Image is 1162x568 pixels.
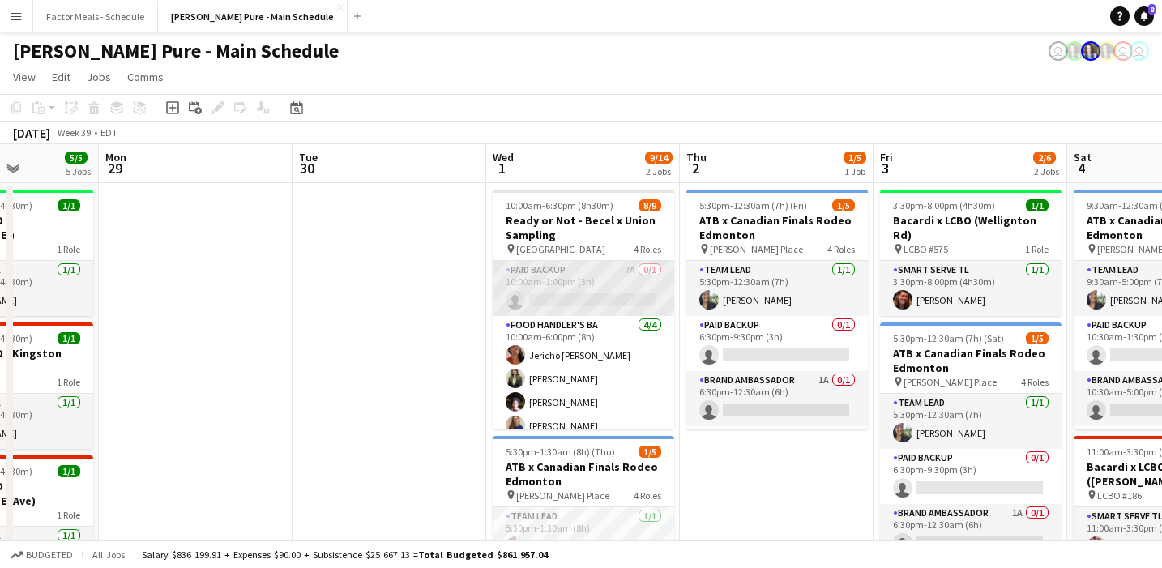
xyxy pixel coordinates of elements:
span: 8 [1148,4,1156,15]
span: [GEOGRAPHIC_DATA] [516,243,605,255]
span: [PERSON_NAME] Place [516,489,609,502]
span: 1/1 [58,465,80,477]
span: Edit [52,70,70,84]
app-job-card: 3:30pm-8:00pm (4h30m)1/1Bacardi x LCBO (Wellignton Rd) LCBO #5751 RoleSmart Serve TL1/13:30pm-8:0... [880,190,1062,316]
span: Comms [127,70,164,84]
app-user-avatar: Ashleigh Rains [1081,41,1100,61]
div: 1 Job [844,165,865,177]
span: All jobs [89,549,128,561]
span: 4 Roles [634,489,661,502]
h3: Ready or Not - Becel x Union Sampling [493,213,674,242]
app-card-role: Paid Backup0/16:30pm-9:30pm (3h) [686,316,868,371]
app-card-role: Smart Serve TL1/13:30pm-8:00pm (4h30m)[PERSON_NAME] [880,261,1062,316]
app-card-role: Brand Ambassador0/2 [686,426,868,505]
app-card-role: Team Lead1/15:30pm-1:30am (8h)[PERSON_NAME] [493,507,674,562]
span: Sat [1074,150,1092,164]
span: 1/1 [58,199,80,211]
span: 8/9 [639,199,661,211]
span: 1/5 [832,199,855,211]
span: [PERSON_NAME] Place [904,376,997,388]
span: 4 Roles [634,243,661,255]
span: 9/14 [645,152,673,164]
app-card-role: Paid Backup0/16:30pm-9:30pm (3h) [880,449,1062,504]
div: [DATE] [13,125,50,141]
div: Salary $836 199.91 + Expenses $90.00 + Subsistence $25 667.13 = [142,549,548,561]
span: LCBO #575 [904,243,948,255]
span: Mon [105,150,126,164]
span: 1 Role [57,243,80,255]
span: LCBO #186 [1097,489,1142,502]
button: Factor Meals - Schedule [33,1,158,32]
h3: ATB x Canadian Finals Rodeo Edmonton [686,213,868,242]
span: 3:30pm-8:00pm (4h30m) [893,199,995,211]
span: 1 Role [1025,243,1049,255]
app-card-role: Paid Backup7A0/110:00am-1:00pm (3h) [493,261,674,316]
app-user-avatar: Tifany Scifo [1130,41,1149,61]
span: Wed [493,150,514,164]
app-user-avatar: Leticia Fayzano [1049,41,1068,61]
a: Edit [45,66,77,88]
div: 2 Jobs [1034,165,1059,177]
span: 1/5 [1026,332,1049,344]
div: EDT [100,126,117,139]
span: 4 Roles [827,243,855,255]
app-card-role: Brand Ambassador1A0/16:30pm-12:30am (6h) [880,504,1062,559]
button: Budgeted [8,546,75,564]
span: 10:00am-6:30pm (8h30m) [506,199,613,211]
a: 8 [1134,6,1154,26]
app-user-avatar: Tifany Scifo [1113,41,1133,61]
span: 1/5 [639,446,661,458]
span: [PERSON_NAME] Place [710,243,803,255]
span: 5/5 [65,152,88,164]
h3: ATB x Canadian Finals Rodeo Edmonton [493,459,674,489]
a: Jobs [80,66,117,88]
span: 1 Role [57,376,80,388]
span: View [13,70,36,84]
span: 4 [1071,159,1092,177]
app-user-avatar: Ashleigh Rains [1097,41,1117,61]
app-card-role: Brand Ambassador1A0/16:30pm-12:30am (6h) [686,371,868,426]
span: 5:30pm-1:30am (8h) (Thu) [506,446,615,458]
span: 5:30pm-12:30am (7h) (Fri) [699,199,807,211]
span: 2 [684,159,707,177]
span: Total Budgeted $861 957.04 [418,549,548,561]
span: 5:30pm-12:30am (7h) (Sat) [893,332,1004,344]
span: Budgeted [26,549,73,561]
span: Thu [686,150,707,164]
h3: Bacardi x LCBO (Wellignton Rd) [880,213,1062,242]
div: 2 Jobs [646,165,672,177]
app-card-role: Team Lead1/15:30pm-12:30am (7h)[PERSON_NAME] [686,261,868,316]
span: 29 [103,159,126,177]
span: 1 [490,159,514,177]
app-card-role: Team Lead1/15:30pm-12:30am (7h)[PERSON_NAME] [880,394,1062,449]
span: 1 Role [57,509,80,521]
span: Tue [299,150,318,164]
div: 5 Jobs [66,165,91,177]
span: 30 [297,159,318,177]
span: 2/6 [1033,152,1056,164]
app-card-role: Food Handler's BA4/410:00am-6:00pm (8h)Jericho [PERSON_NAME][PERSON_NAME][PERSON_NAME][PERSON_NAME] [493,316,674,442]
h3: ATB x Canadian Finals Rodeo Edmonton [880,346,1062,375]
app-user-avatar: Ashleigh Rains [1065,41,1084,61]
span: Jobs [87,70,111,84]
span: 1/5 [844,152,866,164]
button: [PERSON_NAME] Pure - Main Schedule [158,1,348,32]
app-job-card: 5:30pm-12:30am (7h) (Sat)1/5ATB x Canadian Finals Rodeo Edmonton [PERSON_NAME] Place4 RolesTeam L... [880,322,1062,562]
a: View [6,66,42,88]
h1: [PERSON_NAME] Pure - Main Schedule [13,39,339,63]
span: 1/1 [58,332,80,344]
span: Fri [880,150,893,164]
app-job-card: 5:30pm-12:30am (7h) (Fri)1/5ATB x Canadian Finals Rodeo Edmonton [PERSON_NAME] Place4 RolesTeam L... [686,190,868,429]
span: Week 39 [53,126,94,139]
a: Comms [121,66,170,88]
span: 4 Roles [1021,376,1049,388]
span: 3 [878,159,893,177]
span: 1/1 [1026,199,1049,211]
app-job-card: 10:00am-6:30pm (8h30m)8/9Ready or Not - Becel x Union Sampling [GEOGRAPHIC_DATA]4 RolesPaid Backu... [493,190,674,429]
